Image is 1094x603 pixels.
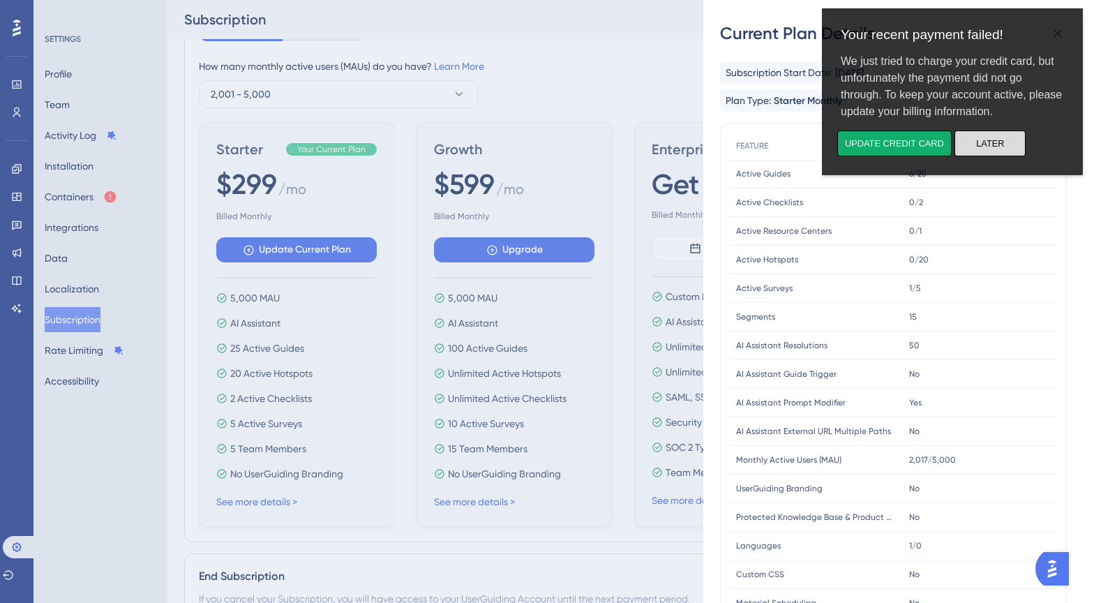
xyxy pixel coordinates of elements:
[720,22,1077,45] div: Current Plan Details
[909,368,920,380] span: No
[736,225,832,237] span: Active Resource Centers
[909,569,920,580] span: No
[736,254,798,265] span: Active Hotspots
[736,340,827,351] span: AI Assistant Resolutions
[736,368,837,380] span: AI Assistant Guide Trigger
[736,311,775,322] span: Segments
[736,426,891,437] span: AI Assistant External URL Multiple Paths
[8,17,253,43] div: Your recent payment failed!
[133,131,204,156] button: Later
[736,397,846,408] span: AI Assistant Prompt Modifier
[909,540,922,551] span: 1/0
[736,197,803,208] span: Active Checklists
[736,569,784,580] span: Custom CSS
[909,512,920,523] span: No
[1035,548,1077,590] iframe: UserGuiding AI Assistant Launcher
[909,483,920,494] span: No
[15,131,130,156] button: Update credit card
[909,426,920,437] span: No
[736,168,790,179] span: Active Guides
[909,454,956,466] span: 2,017/5,000
[736,512,895,523] span: Protected Knowledge Base & Product Updates
[909,397,922,408] span: Yes
[736,140,768,151] span: FEATURE
[736,454,841,466] span: Monthly Active Users (MAU)
[726,92,771,109] span: Plan Type:
[909,340,920,351] span: 50
[8,43,253,131] div: We just tried to charge your credit card, but unfortunately the payment did not go through. To ke...
[736,540,781,551] span: Languages
[726,64,832,81] span: Subscription Start Date:
[736,483,823,494] span: UserGuiding Branding
[909,283,921,294] span: 1/5
[909,254,929,265] span: 0/20
[909,311,917,322] span: 15
[736,283,793,294] span: Active Surveys
[774,93,842,110] span: Starter Monthly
